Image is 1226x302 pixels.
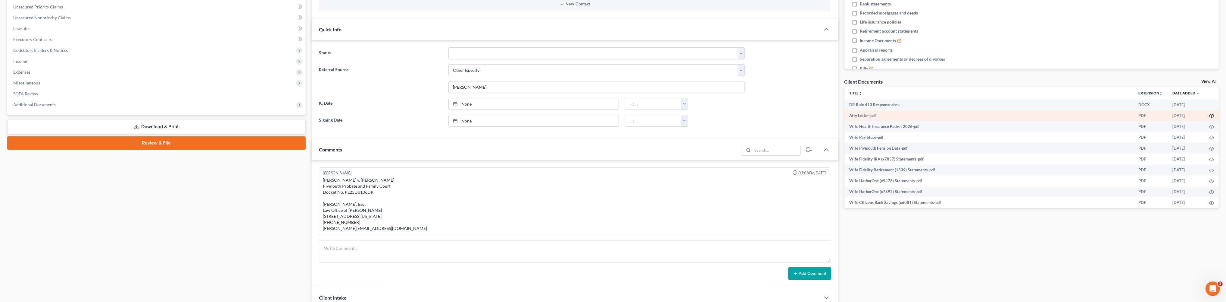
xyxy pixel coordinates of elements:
[319,295,347,300] span: Client Intake
[844,143,1134,154] td: Wife Plymouth Pension Data-pdf
[13,15,71,20] span: Unsecured Nonpriority Claims
[8,34,306,45] a: Executory Contracts
[1134,143,1168,154] td: PDF
[316,47,445,59] label: Status
[1134,110,1168,121] td: PDF
[319,27,342,32] span: Quick Info
[1218,281,1223,286] span: 1
[860,38,896,44] span: Income Documents
[1138,91,1163,95] a: Extensionunfold_more
[860,1,891,7] span: Bank statements
[13,69,30,75] span: Expenses
[8,12,306,23] a: Unsecured Nonpriority Claims
[319,147,342,152] span: Comments
[844,78,883,85] div: Client Documents
[316,98,445,110] label: IC Date
[1134,186,1168,197] td: PDF
[13,91,38,96] span: SOFA Review
[844,132,1134,143] td: Wife Pay Stubs-pdf
[788,267,831,280] button: Add Comment
[860,66,868,72] span: Bills
[323,170,351,176] div: [PERSON_NAME]
[1168,121,1204,132] td: [DATE]
[1168,175,1204,186] td: [DATE]
[844,99,1134,110] td: DR Rule 410 Response-docx
[844,164,1134,175] td: Wife Fidelity Retirement (1339) Statements-pdf
[7,136,306,150] a: Review & File
[1168,110,1204,121] td: [DATE]
[859,92,862,95] i: unfold_more
[13,102,56,107] span: Additional Documents
[844,121,1134,132] td: Wife Health Insurance Packet 2026-pdf
[13,4,63,9] span: Unsecured Priority Claims
[1206,281,1220,296] iframe: Intercom live chat
[860,10,918,16] span: Recorded mortgages and deeds
[860,19,902,25] span: Life insurance policies
[844,154,1134,164] td: Wife Fidelity IRA (x7857) Statements-pdf
[1134,154,1168,164] td: PDF
[1168,132,1204,143] td: [DATE]
[1134,164,1168,175] td: PDF
[625,98,681,110] input: -- : --
[1134,175,1168,186] td: PDF
[1134,99,1168,110] td: DOCX
[844,197,1134,208] td: Wife Citizens Bank Savings (x6081) Statements-pdf
[844,175,1134,186] td: Wife HarborOne (x9478) Statements-pdf
[13,26,30,31] span: Lawsuits
[1134,197,1168,208] td: PDF
[449,115,619,126] a: None
[8,2,306,12] a: Unsecured Priority Claims
[1172,91,1199,95] a: Date Added expand_more
[1159,92,1163,95] i: unfold_more
[7,120,306,134] a: Download & Print
[13,59,27,64] span: Income
[1168,143,1204,154] td: [DATE]
[860,56,945,62] span: Separation agreements or decrees of divorces
[13,48,68,53] span: Codebtors Insiders & Notices
[13,80,40,85] span: Miscellaneous
[13,37,52,42] span: Executory Contracts
[324,2,826,7] button: New Contact
[1134,132,1168,143] td: PDF
[1168,197,1204,208] td: [DATE]
[860,28,919,34] span: Retirement account statements
[1201,79,1216,84] a: View All
[449,81,744,93] input: Other Referral Source
[860,47,893,53] span: Appraisal reports
[8,23,306,34] a: Lawsuits
[625,115,681,126] input: -- : --
[316,115,445,127] label: Signing Date
[1168,186,1204,197] td: [DATE]
[8,88,306,99] a: SOFA Review
[849,91,862,95] a: Titleunfold_more
[1168,164,1204,175] td: [DATE]
[1168,99,1204,110] td: [DATE]
[449,98,619,110] a: None
[1196,92,1199,95] i: expand_more
[844,186,1134,197] td: Wife HarborOne (x7892) Statements-pdf
[799,170,826,176] span: 03:08PM[DATE]
[1168,154,1204,164] td: [DATE]
[1134,121,1168,132] td: PDF
[844,110,1134,121] td: Atty Letter-pdf
[753,145,800,155] input: Search...
[323,177,827,231] div: [PERSON_NAME] v. [PERSON_NAME] Plymouth Probate and Family Court Docket No. PL25D0106DR [PERSON_N...
[316,64,445,93] label: Referral Source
